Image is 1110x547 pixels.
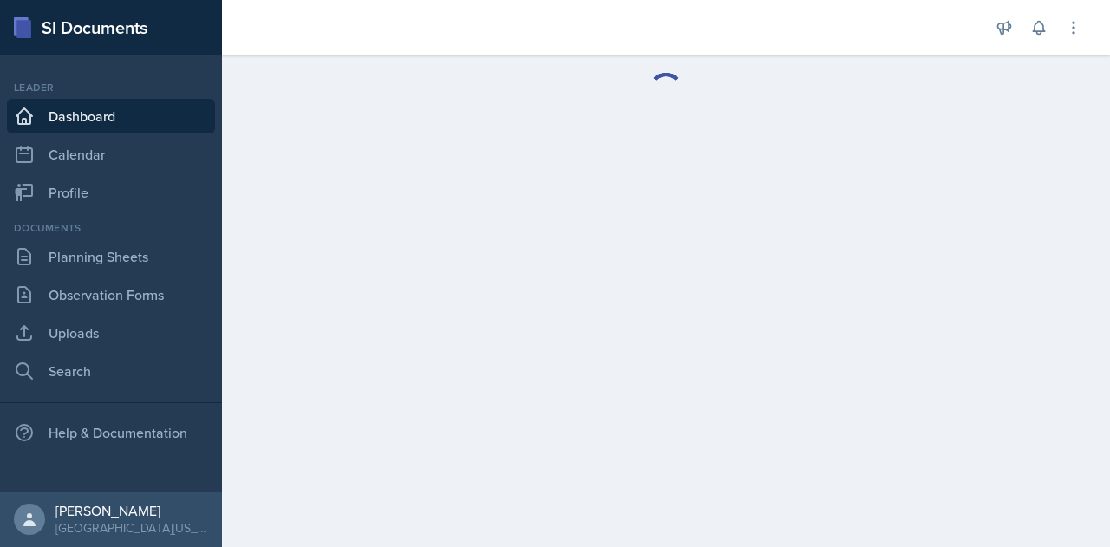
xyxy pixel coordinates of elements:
a: Search [7,354,215,388]
a: Uploads [7,316,215,350]
div: Documents [7,220,215,236]
div: [PERSON_NAME] [55,502,208,519]
a: Calendar [7,137,215,172]
div: Help & Documentation [7,415,215,450]
div: Leader [7,80,215,95]
a: Observation Forms [7,277,215,312]
div: [GEOGRAPHIC_DATA][US_STATE] in [GEOGRAPHIC_DATA] [55,519,208,537]
a: Dashboard [7,99,215,133]
a: Profile [7,175,215,210]
a: Planning Sheets [7,239,215,274]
